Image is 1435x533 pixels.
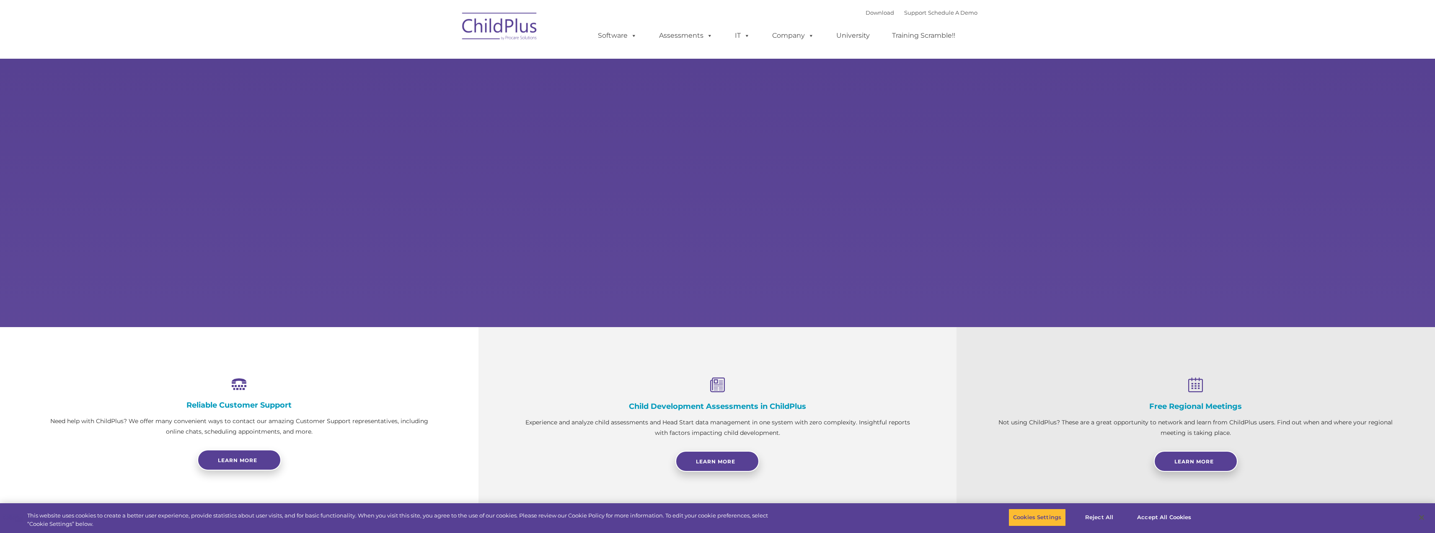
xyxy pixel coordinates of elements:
a: University [828,27,878,44]
img: ChildPlus by Procare Solutions [458,7,542,49]
a: Support [904,9,926,16]
p: Need help with ChildPlus? We offer many convenient ways to contact our amazing Customer Support r... [42,416,437,437]
a: Download [866,9,894,16]
button: Accept All Cookies [1132,509,1196,526]
a: Training Scramble!! [884,27,964,44]
a: Company [764,27,822,44]
h4: Free Regional Meetings [998,402,1393,411]
h4: Child Development Assessments in ChildPlus [520,402,915,411]
a: Software [590,27,645,44]
font: | [866,9,977,16]
p: Experience and analyze child assessments and Head Start data management in one system with zero c... [520,417,915,438]
button: Cookies Settings [1008,509,1066,526]
a: Schedule A Demo [928,9,977,16]
a: Assessments [651,27,721,44]
a: IT [727,27,758,44]
a: Learn More [1154,451,1238,472]
h4: Reliable Customer Support [42,400,437,410]
a: Learn More [675,451,759,472]
span: Learn More [696,458,735,465]
a: Learn more [197,450,281,471]
button: Reject All [1073,509,1125,526]
div: This website uses cookies to create a better user experience, provide statistics about user visit... [27,512,789,528]
button: Close [1412,508,1431,527]
span: Learn more [218,457,257,463]
span: Learn More [1174,458,1214,465]
p: Not using ChildPlus? These are a great opportunity to network and learn from ChildPlus users. Fin... [998,417,1393,438]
